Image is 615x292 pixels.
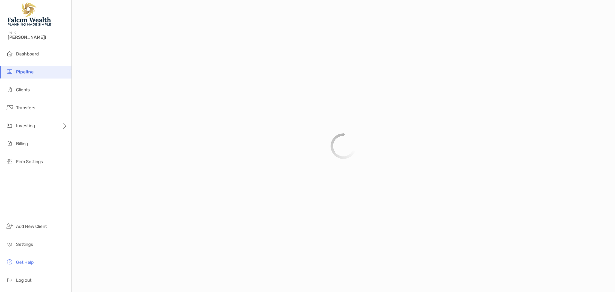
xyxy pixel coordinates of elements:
span: Log out [16,278,31,283]
img: clients icon [6,86,13,93]
img: Falcon Wealth Planning Logo [8,3,53,26]
span: Add New Client [16,224,47,229]
img: billing icon [6,139,13,147]
img: firm-settings icon [6,157,13,165]
span: Investing [16,123,35,129]
img: logout icon [6,276,13,284]
img: dashboard icon [6,50,13,57]
span: Dashboard [16,51,39,57]
img: transfers icon [6,104,13,111]
img: add_new_client icon [6,222,13,230]
span: Get Help [16,260,34,265]
img: get-help icon [6,258,13,266]
img: investing icon [6,121,13,129]
span: Firm Settings [16,159,43,164]
span: Settings [16,242,33,247]
img: pipeline icon [6,68,13,75]
span: Clients [16,87,30,93]
span: Pipeline [16,69,34,75]
span: [PERSON_NAME]! [8,35,68,40]
span: Billing [16,141,28,146]
img: settings icon [6,240,13,248]
span: Transfers [16,105,35,111]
